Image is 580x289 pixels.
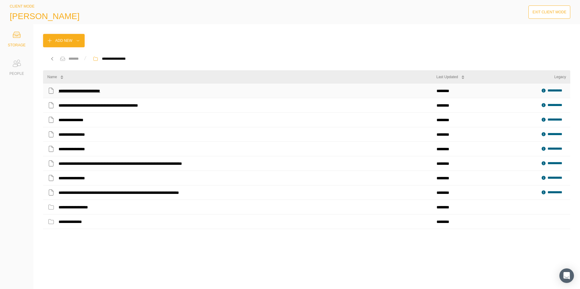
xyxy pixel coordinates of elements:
div: Add New [55,38,72,44]
span: CLIENT MODE [10,4,35,8]
button: Exit Client Mode [528,5,570,19]
div: Exit Client Mode [532,9,566,15]
button: Add New [43,34,85,47]
div: Legacy [554,74,566,80]
div: Name [47,74,57,80]
div: PEOPLE [9,71,24,77]
div: Last Updated [437,74,458,80]
div: STORAGE [8,42,25,48]
span: [PERSON_NAME] [10,12,79,21]
div: Open Intercom Messenger [559,268,574,283]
